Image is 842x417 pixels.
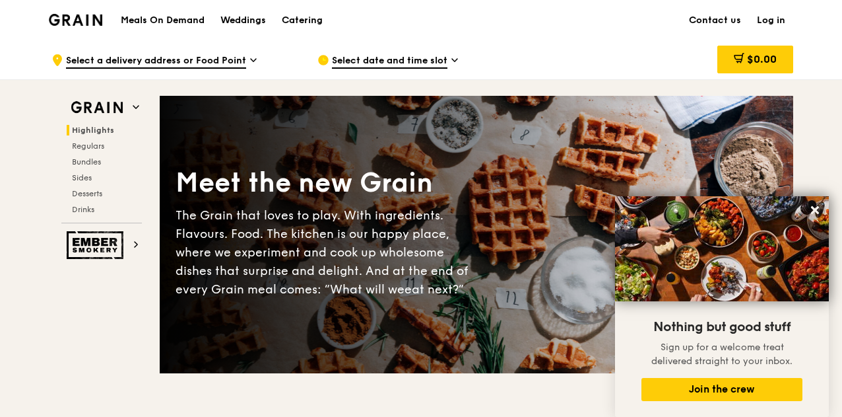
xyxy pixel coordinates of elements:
[67,231,127,259] img: Ember Smokery web logo
[72,173,92,182] span: Sides
[121,14,205,27] h1: Meals On Demand
[653,319,791,335] span: Nothing but good stuff
[67,96,127,120] img: Grain web logo
[681,1,749,40] a: Contact us
[72,126,114,135] span: Highlights
[72,157,101,167] span: Bundles
[72,205,94,214] span: Drinks
[274,1,331,40] a: Catering
[212,1,274,40] a: Weddings
[72,189,102,198] span: Desserts
[615,196,829,301] img: DSC07876-Edit02-Large.jpeg
[72,141,104,151] span: Regulars
[176,206,476,299] div: The Grain that loves to play. With ingredients. Flavours. Food. The kitchen is our happy place, w...
[282,1,323,40] div: Catering
[747,53,777,65] span: $0.00
[332,54,447,69] span: Select date and time slot
[749,1,793,40] a: Log in
[804,200,826,221] button: Close
[651,342,793,367] span: Sign up for a welcome treat delivered straight to your inbox.
[66,54,246,69] span: Select a delivery address or Food Point
[176,165,476,201] div: Meet the new Grain
[405,282,464,297] span: eat next?”
[641,378,802,401] button: Join the crew
[49,14,102,26] img: Grain
[220,1,266,40] div: Weddings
